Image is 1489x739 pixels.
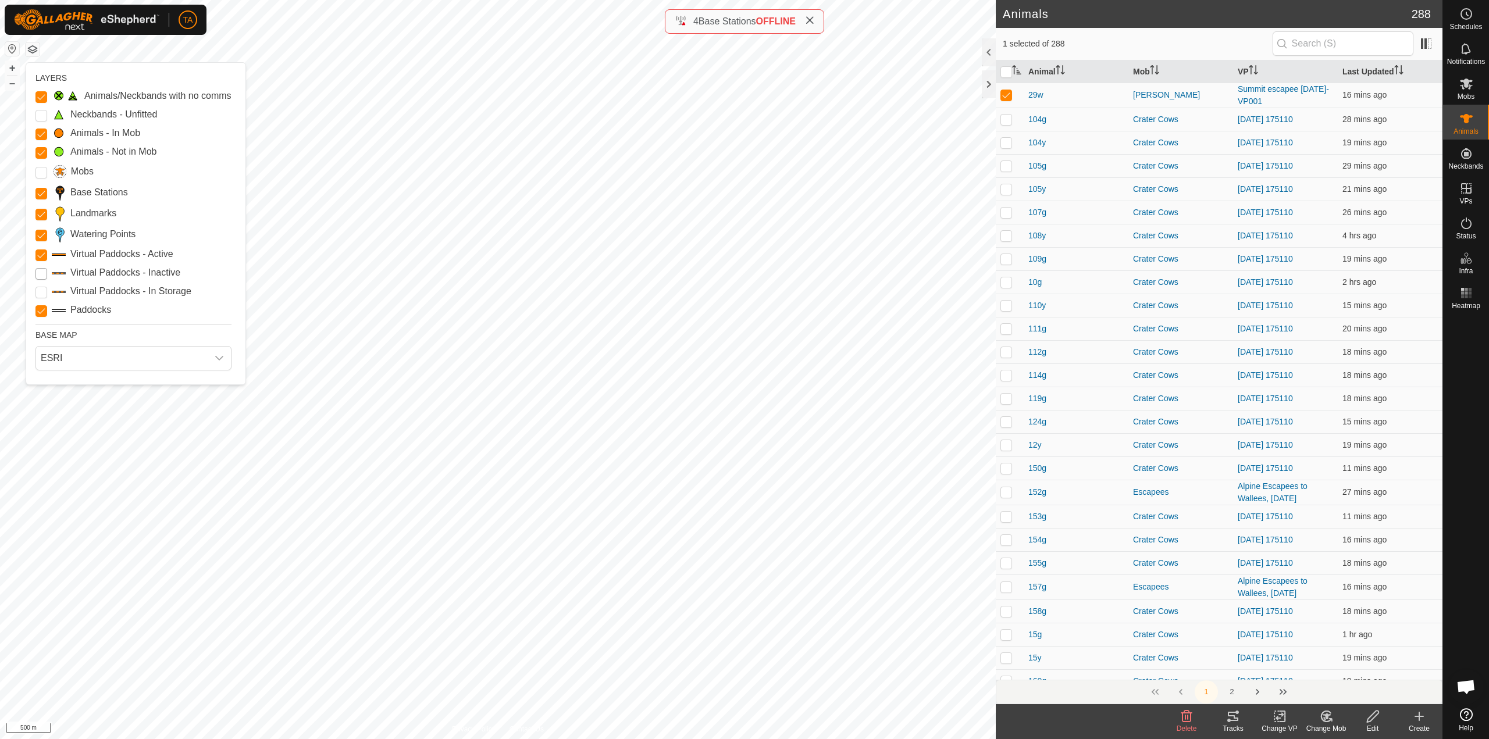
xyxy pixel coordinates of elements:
[1028,416,1046,428] span: 124g
[1028,160,1046,172] span: 105g
[1342,90,1387,99] span: 27 Aug 2025, 6:01 pm
[1443,704,1489,736] a: Help
[1133,392,1228,405] div: Crater Cows
[1028,486,1046,498] span: 152g
[510,724,544,734] a: Contact Us
[70,126,140,140] label: Animals - In Mob
[1256,723,1303,734] div: Change VP
[1342,417,1387,426] span: 27 Aug 2025, 6:02 pm
[1133,439,1228,451] div: Crater Cows
[1454,128,1479,135] span: Animals
[1342,161,1387,170] span: 27 Aug 2025, 5:48 pm
[1238,324,1293,333] a: [DATE] 175110
[1238,301,1293,310] a: [DATE] 175110
[1133,253,1228,265] div: Crater Cows
[1449,669,1484,704] a: Open chat
[1342,606,1387,616] span: 27 Aug 2025, 5:59 pm
[1238,558,1293,567] a: [DATE] 175110
[1238,115,1293,124] a: [DATE] 175110
[1028,276,1042,288] span: 10g
[1342,370,1387,380] span: 27 Aug 2025, 5:59 pm
[1028,510,1046,523] span: 153g
[1028,299,1046,312] span: 110y
[70,108,157,122] label: Neckbands - Unfitted
[1133,369,1228,381] div: Crater Cows
[1028,652,1042,664] span: 15y
[1177,724,1197,733] span: Delete
[1238,512,1293,521] a: [DATE] 175110
[1133,652,1228,664] div: Crater Cows
[1028,629,1042,641] span: 15g
[1342,208,1387,217] span: 27 Aug 2025, 5:51 pm
[1238,231,1293,240] a: [DATE] 175110
[1238,440,1293,449] a: [DATE] 175110
[84,89,231,103] label: Animals/Neckbands with no comms
[1238,161,1293,170] a: [DATE] 175110
[1459,267,1473,274] span: Infra
[1003,7,1412,21] h2: Animals
[1238,463,1293,473] a: [DATE] 175110
[1028,137,1046,149] span: 104y
[1133,581,1228,593] div: Escapees
[26,42,40,56] button: Map Layers
[1133,113,1228,126] div: Crater Cows
[1396,723,1442,734] div: Create
[1028,323,1046,335] span: 111g
[1133,462,1228,474] div: Crater Cows
[1273,31,1413,56] input: Search (S)
[70,247,173,261] label: Virtual Paddocks - Active
[1133,416,1228,428] div: Crater Cows
[1342,138,1387,147] span: 27 Aug 2025, 5:58 pm
[1238,254,1293,263] a: [DATE] 175110
[1238,277,1293,287] a: [DATE] 175110
[1459,724,1473,731] span: Help
[70,185,128,199] label: Base Stations
[1133,206,1228,219] div: Crater Cows
[1028,605,1046,617] span: 158g
[5,61,19,75] button: +
[1342,347,1387,356] span: 27 Aug 2025, 5:59 pm
[1238,676,1293,686] a: [DATE] 175110
[1028,206,1046,219] span: 107g
[1271,680,1295,704] button: Last Page
[1128,60,1233,83] th: Mob
[1028,230,1046,242] span: 108y
[1448,163,1483,170] span: Neckbands
[699,16,756,26] span: Base Stations
[1342,676,1387,686] span: 27 Aug 2025, 5:58 pm
[1133,486,1228,498] div: Escapees
[1238,370,1293,380] a: [DATE] 175110
[1133,137,1228,149] div: Crater Cows
[1238,606,1293,616] a: [DATE] 175110
[70,227,136,241] label: Watering Points
[452,724,496,734] a: Privacy Policy
[1342,512,1387,521] span: 27 Aug 2025, 6:06 pm
[1349,723,1396,734] div: Edit
[756,16,796,26] span: OFFLINE
[35,324,231,341] div: BASE MAP
[1412,5,1431,23] span: 288
[1458,93,1474,100] span: Mobs
[1342,535,1387,544] span: 27 Aug 2025, 6:01 pm
[1456,233,1476,240] span: Status
[1452,302,1480,309] span: Heatmap
[1028,581,1046,593] span: 157g
[1133,276,1228,288] div: Crater Cows
[1133,230,1228,242] div: Crater Cows
[1133,183,1228,195] div: Crater Cows
[1342,254,1387,263] span: 27 Aug 2025, 5:58 pm
[1338,60,1442,83] th: Last Updated
[1342,487,1387,497] span: 27 Aug 2025, 5:50 pm
[1342,231,1376,240] span: 27 Aug 2025, 1:31 pm
[1342,463,1387,473] span: 27 Aug 2025, 6:06 pm
[71,165,94,178] label: Mobs
[1238,394,1293,403] a: [DATE] 175110
[36,347,208,370] span: ESRI
[1342,115,1387,124] span: 27 Aug 2025, 5:49 pm
[1133,605,1228,617] div: Crater Cows
[1233,60,1338,83] th: VP
[1003,38,1273,50] span: 1 selected of 288
[1133,675,1228,687] div: Crater Cows
[1133,346,1228,358] div: Crater Cows
[183,14,193,26] span: TA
